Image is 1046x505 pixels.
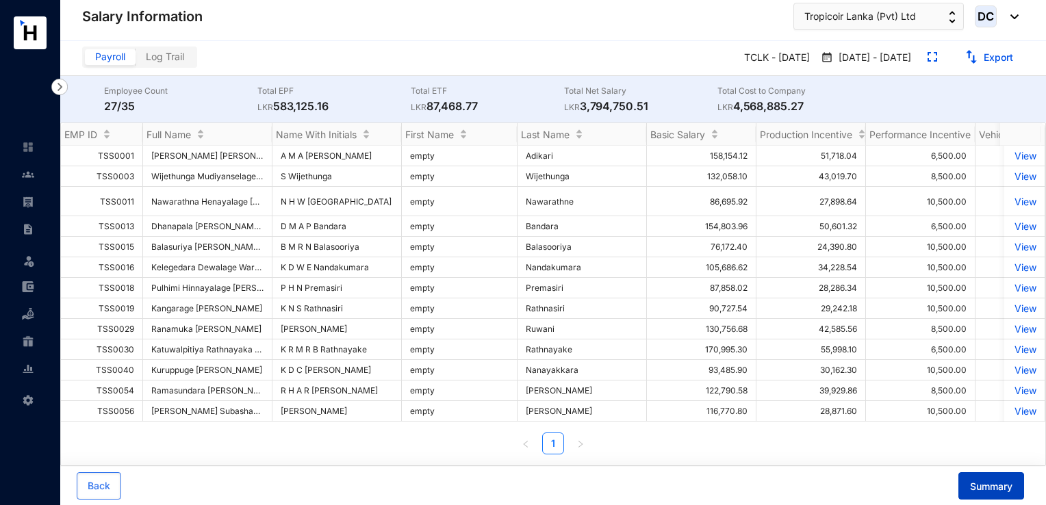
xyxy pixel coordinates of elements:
[151,324,261,334] span: Ranamuka [PERSON_NAME]
[518,257,647,278] td: Nandakumara
[151,171,324,181] span: Wijethunga Mudiyanselage [PERSON_NAME]
[22,394,34,406] img: settings-unselected.1febfda315e6e19643a1.svg
[1012,170,1036,182] a: View
[576,440,585,448] span: right
[1012,364,1036,376] a: View
[564,98,717,114] p: 3,794,750.51
[146,51,184,62] span: Log Trail
[949,11,956,23] img: up-down-arrow.74152d26bf9780fbf563ca9c90304185.svg
[411,98,564,114] p: 87,468.77
[1012,405,1036,417] p: View
[756,187,866,216] td: 27,898.64
[151,242,329,252] span: Balasuriya [PERSON_NAME] [PERSON_NAME]
[402,380,518,401] td: empty
[272,339,402,360] td: K R M R B Rathnayake
[272,237,402,257] td: B M R N Balasooriya
[821,51,833,64] img: payroll-calender.2a2848c9e82147e90922403bdc96c587.svg
[717,84,871,98] p: Total Cost to Company
[518,298,647,319] td: Rathnasiri
[756,146,866,166] td: 51,718.04
[518,360,647,380] td: Nanayakkara
[402,166,518,187] td: empty
[151,283,299,293] span: Pulhimi Hinnayalage [PERSON_NAME]
[647,187,756,216] td: 86,695.92
[760,129,852,140] span: Production Incentive
[402,278,518,298] td: empty
[518,166,647,187] td: Wijethunga
[518,123,647,146] th: Last Name
[61,278,143,298] td: TSS0018
[22,335,34,348] img: gratuity-unselected.a8c340787eea3cf492d7.svg
[64,129,97,140] span: EMP ID
[77,472,121,500] button: Back
[756,339,866,360] td: 55,998.10
[647,339,756,360] td: 170,995.30
[272,216,402,237] td: D M A P Bandara
[866,257,975,278] td: 10,500.00
[22,223,34,235] img: contract-unselected.99e2b2107c0a7dd48938.svg
[272,401,402,422] td: [PERSON_NAME]
[756,278,866,298] td: 28,286.34
[11,300,44,328] li: Loan
[272,360,402,380] td: K D C [PERSON_NAME]
[61,123,143,146] th: EMP ID
[402,123,518,146] th: First Name
[756,216,866,237] td: 50,601.32
[1012,150,1036,161] p: View
[402,339,518,360] td: empty
[272,146,402,166] td: A M A [PERSON_NAME]
[61,237,143,257] td: TSS0015
[647,216,756,237] td: 154,803.96
[518,146,647,166] td: Adikari
[61,401,143,422] td: TSS0056
[965,50,978,64] img: export.331d0dd4d426c9acf19646af862b8729.svg
[22,254,36,268] img: leave-unselected.2934df6273408c3f84d9.svg
[272,166,402,187] td: S Wijethunga
[756,257,866,278] td: 34,228.54
[143,123,272,146] th: Full Name
[733,47,815,70] p: TCLK - [DATE]
[402,146,518,166] td: empty
[151,196,316,207] span: Nawarathna Henayalage [PERSON_NAME]
[928,52,937,62] img: expand.44ba77930b780aef2317a7ddddf64422.svg
[61,146,143,166] td: TSS0001
[756,360,866,380] td: 30,162.30
[647,380,756,401] td: 122,790.58
[866,146,975,166] td: 6,500.00
[402,216,518,237] td: empty
[756,319,866,339] td: 42,585.56
[647,360,756,380] td: 93,485.90
[1012,196,1036,207] p: View
[402,401,518,422] td: empty
[647,123,756,146] th: Basic Salary
[793,3,964,30] button: Tropicoir Lanka (Pvt) Ltd
[866,216,975,237] td: 6,500.00
[518,380,647,401] td: [PERSON_NAME]
[866,298,975,319] td: 10,500.00
[151,344,431,354] span: Katuwalpitiya Rathnayaka Mudiyanselage [PERSON_NAME] Rathnayake
[518,401,647,422] td: [PERSON_NAME]
[22,281,34,293] img: expense-unselected.2edcf0507c847f3e9e96.svg
[402,187,518,216] td: empty
[717,101,733,114] p: LKR
[542,432,564,454] li: 1
[1012,385,1036,396] a: View
[146,129,191,140] span: Full Name
[1012,344,1036,355] a: View
[866,380,975,401] td: 8,500.00
[866,339,975,360] td: 6,500.00
[1012,261,1036,273] p: View
[22,308,34,320] img: loan-unselected.d74d20a04637f2d15ab5.svg
[411,101,426,114] p: LKR
[1012,241,1036,252] a: View
[151,262,363,272] span: Kelegedara Dewalage Waruna Erandika Nandakumara
[984,51,1013,63] a: Export
[1012,220,1036,232] a: View
[647,278,756,298] td: 87,858.02
[756,166,866,187] td: 43,019.70
[61,166,143,187] td: TSS0003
